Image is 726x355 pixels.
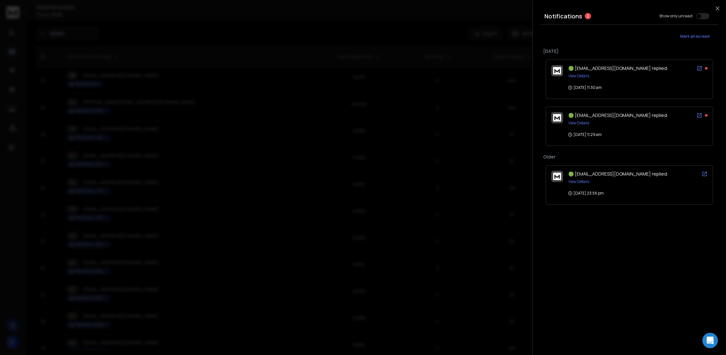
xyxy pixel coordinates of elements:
button: View Details [568,179,589,184]
button: View Details [568,120,589,126]
img: logo [553,67,561,74]
p: [DATE] [543,48,716,54]
span: Mark all as read [681,34,710,39]
p: [DATE] 23:56 pm [568,191,604,196]
div: Open Intercom Messenger [702,333,718,348]
h3: Notifications [544,12,582,21]
img: logo [553,114,561,121]
p: [DATE] 11:30 am [568,85,602,90]
span: 🟢 [EMAIL_ADDRESS][DOMAIN_NAME] replied: [568,112,668,118]
span: 🟢 [EMAIL_ADDRESS][DOMAIN_NAME] replied: [568,65,668,71]
button: Mark all as read [672,30,718,43]
button: View Details [568,73,589,79]
span: 2 [585,13,591,19]
label: Show only unread [659,14,692,19]
p: Older [543,154,716,160]
p: [DATE] 11:29 am [568,132,602,137]
img: logo [553,173,561,180]
span: 🟢 [EMAIL_ADDRESS][DOMAIN_NAME] replied: [568,171,668,177]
